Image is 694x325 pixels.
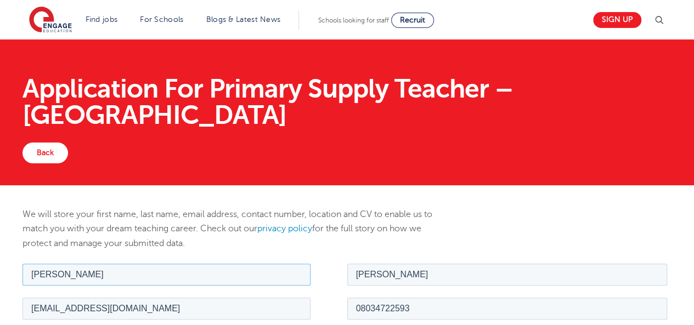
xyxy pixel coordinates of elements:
h1: Application For Primary Supply Teacher – [GEOGRAPHIC_DATA] [22,76,672,128]
a: Blogs & Latest News [206,15,281,24]
input: *Contact Number [325,36,645,58]
span: Recruit [400,16,425,24]
input: *Last name [325,2,645,24]
a: Find jobs [86,15,118,24]
img: Engage Education [29,7,72,34]
a: Recruit [391,13,434,28]
a: Back [22,142,68,163]
span: Schools looking for staff [318,16,389,24]
a: For Schools [140,15,183,24]
a: privacy policy [257,224,312,233]
span: Subscribe to updates from Engage [13,287,122,295]
a: Sign up [593,12,641,28]
input: Subscribe to updates from Engage [3,287,10,294]
p: We will store your first name, last name, email address, contact number, location and CV to enabl... [22,207,450,250]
